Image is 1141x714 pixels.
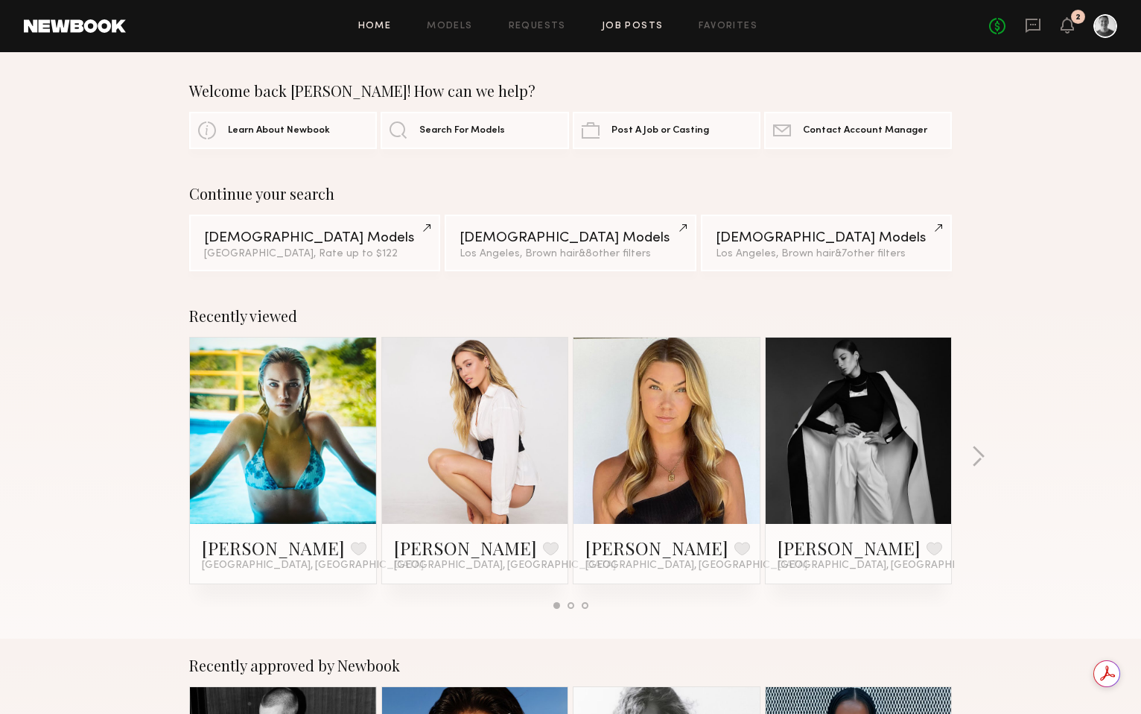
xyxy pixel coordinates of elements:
a: [PERSON_NAME] [394,536,537,560]
div: Welcome back [PERSON_NAME]! How can we help? [189,82,952,100]
a: [DEMOGRAPHIC_DATA] ModelsLos Angeles, Brown hair&8other filters [445,215,696,271]
a: [PERSON_NAME] [202,536,345,560]
div: [GEOGRAPHIC_DATA], Rate up to $122 [204,249,425,259]
span: [GEOGRAPHIC_DATA], [GEOGRAPHIC_DATA] [585,560,807,572]
div: [DEMOGRAPHIC_DATA] Models [204,231,425,245]
a: Job Posts [602,22,664,31]
div: 2 [1075,13,1081,22]
div: [DEMOGRAPHIC_DATA] Models [716,231,937,245]
a: Favorites [699,22,757,31]
span: [GEOGRAPHIC_DATA], [GEOGRAPHIC_DATA] [394,560,616,572]
span: Post A Job or Casting [611,126,709,136]
div: Los Angeles, Brown hair [716,249,937,259]
div: [DEMOGRAPHIC_DATA] Models [460,231,681,245]
span: [GEOGRAPHIC_DATA], [GEOGRAPHIC_DATA] [202,560,424,572]
div: Continue your search [189,185,952,203]
a: Search For Models [381,112,568,149]
a: Home [358,22,392,31]
span: Search For Models [419,126,505,136]
div: Recently approved by Newbook [189,657,952,674]
a: Contact Account Manager [764,112,952,149]
a: [PERSON_NAME] [585,536,728,560]
div: Recently viewed [189,307,952,325]
a: Post A Job or Casting [573,112,760,149]
a: Learn About Newbook [189,112,377,149]
a: [DEMOGRAPHIC_DATA] ModelsLos Angeles, Brown hair&7other filters [701,215,952,271]
span: Learn About Newbook [228,126,330,136]
span: & 8 other filter s [579,249,651,259]
span: & 7 other filter s [835,249,906,259]
div: Los Angeles, Brown hair [460,249,681,259]
a: Requests [509,22,566,31]
a: [DEMOGRAPHIC_DATA] Models[GEOGRAPHIC_DATA], Rate up to $122 [189,215,440,271]
a: Models [427,22,472,31]
a: [PERSON_NAME] [778,536,921,560]
span: Contact Account Manager [803,126,927,136]
span: [GEOGRAPHIC_DATA], [GEOGRAPHIC_DATA] [778,560,999,572]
